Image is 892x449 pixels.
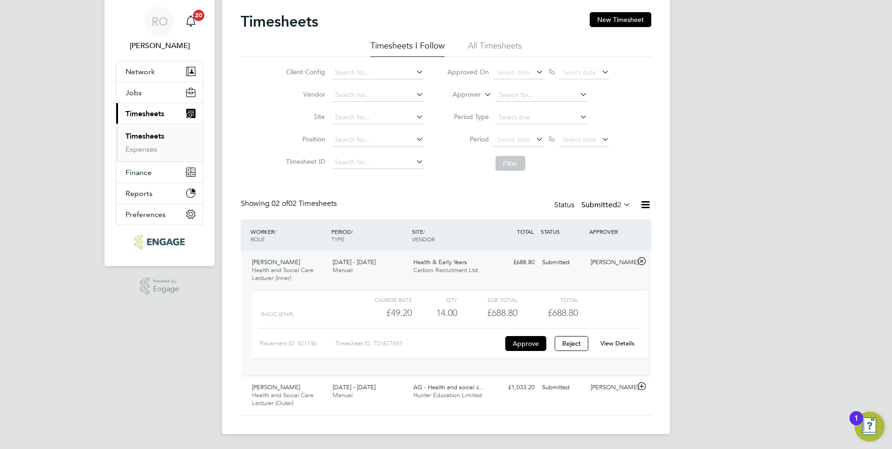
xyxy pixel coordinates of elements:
span: Select date [563,135,596,144]
div: APPROVER [587,223,635,240]
span: Select date [497,68,530,77]
span: [DATE] - [DATE] [333,258,376,266]
div: Charge rate [352,294,412,305]
div: Sub Total [457,294,517,305]
label: Client Config [283,68,325,76]
div: Placement ID: 301136 [259,336,335,351]
span: [PERSON_NAME] [252,258,300,266]
span: 20 [193,10,204,21]
label: Position [283,135,325,143]
span: AG - Health and social c… [413,383,485,391]
div: PERIOD [329,223,410,247]
span: 02 of [272,199,288,208]
label: Period Type [447,112,489,121]
label: Period [447,135,489,143]
div: 14.00 [412,305,457,321]
div: STATUS [538,223,587,240]
button: Approve [505,336,546,351]
span: To [545,66,557,78]
button: Timesheets [116,103,203,124]
input: Search for... [332,89,424,102]
div: £688.80 [457,305,517,321]
input: Search for... [495,89,587,102]
span: Hunter Education Limited [413,391,482,399]
label: Approved On [447,68,489,76]
input: Search for... [332,133,424,147]
a: Timesheets [125,132,164,140]
div: Status [554,199,633,212]
a: Powered byEngage [140,277,180,295]
span: 2 [617,200,621,210]
span: Health and Social Care Lecturer (Outer) [252,391,314,407]
span: Manual [333,391,353,399]
span: Reports [125,189,153,198]
div: QTY [412,294,457,305]
div: Submitted [538,255,587,270]
button: Finance [116,162,203,182]
span: Preferences [125,210,166,219]
div: 1 [854,418,858,430]
li: Timesheets I Follow [370,40,445,57]
div: £49.20 [352,305,412,321]
span: Powered by [153,277,179,285]
div: Timesheets [116,124,203,161]
h2: Timesheets [241,12,318,31]
span: / [351,228,353,235]
span: Manual [333,266,353,274]
div: WORKER [248,223,329,247]
span: [PERSON_NAME] [252,383,300,391]
span: TOTAL [517,228,534,235]
span: Health & Early Years [413,258,467,266]
div: £1,033.20 [490,380,538,395]
span: Engage [153,285,179,293]
label: Vendor [283,90,325,98]
button: Filter [495,156,525,171]
a: Expenses [125,145,157,154]
label: Approver [439,90,481,99]
label: Timesheet ID [283,157,325,166]
label: Submitted [581,200,631,210]
div: Submitted [538,380,587,395]
div: Total [517,294,578,305]
span: Basic (£/HR) [261,311,293,317]
span: 02 Timesheets [272,199,337,208]
span: Select date [563,68,596,77]
button: Reject [555,336,588,351]
span: RO [152,15,168,28]
div: [PERSON_NAME] [587,380,635,395]
div: SITE [410,223,490,247]
button: New Timesheet [590,12,651,27]
span: VENDOR [412,235,435,243]
input: Search for... [332,156,424,169]
button: Network [116,61,203,82]
div: [PERSON_NAME] [587,255,635,270]
input: Select one [495,111,587,124]
span: Finance [125,168,152,177]
span: / [423,228,425,235]
span: ROLE [251,235,265,243]
span: Network [125,67,155,76]
a: 20 [181,7,200,36]
li: All Timesheets [468,40,522,57]
span: Carbon Recruitment Ltd [413,266,478,274]
img: ncclondon-logo-retina.png [134,234,184,249]
button: Preferences [116,204,203,224]
input: Search for... [332,111,424,124]
button: Open Resource Center, 1 new notification [855,412,885,442]
div: Showing [241,199,339,209]
button: Reports [116,183,203,203]
span: Roslyn O'Garro [116,40,203,51]
span: £688.80 [548,307,578,318]
span: / [274,228,276,235]
span: TYPE [331,235,344,243]
span: To [545,133,557,145]
span: [DATE] - [DATE] [333,383,376,391]
a: RO[PERSON_NAME] [116,7,203,51]
label: Site [283,112,325,121]
a: View Details [600,339,634,347]
span: Health and Social Care Lecturer (Inner) [252,266,314,282]
span: Timesheets [125,109,164,118]
a: Go to home page [116,234,203,249]
div: Timesheet ID: TS1827655 [335,336,503,351]
span: Select date [497,135,530,144]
